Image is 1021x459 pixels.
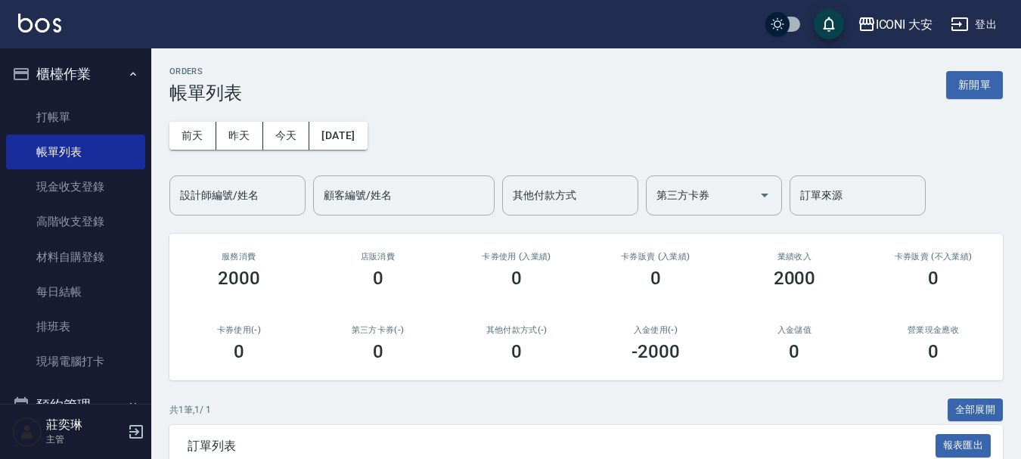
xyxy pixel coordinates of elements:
h3: 0 [234,341,244,362]
button: 前天 [169,122,216,150]
a: 排班表 [6,309,145,344]
h3: 服務消費 [188,252,290,262]
h3: 0 [511,268,522,289]
button: 預約管理 [6,386,145,425]
h2: 卡券販賣 (不入業績) [882,252,985,262]
button: Open [753,183,777,207]
h3: 2000 [774,268,816,289]
h2: 營業現金應收 [882,325,985,335]
img: Logo [18,14,61,33]
h2: 業績收入 [743,252,846,262]
button: 櫃檯作業 [6,54,145,94]
button: 全部展開 [948,399,1004,422]
h3: 0 [789,341,799,362]
a: 現場電腦打卡 [6,344,145,379]
h2: 卡券使用(-) [188,325,290,335]
h3: 0 [373,268,383,289]
img: Person [12,417,42,447]
a: 報表匯出 [936,438,992,452]
button: save [814,9,844,39]
a: 現金收支登錄 [6,169,145,204]
h5: 莊奕琳 [46,417,123,433]
h2: 其他付款方式(-) [465,325,568,335]
h3: 2000 [218,268,260,289]
h3: 0 [373,341,383,362]
h2: ORDERS [169,67,242,76]
h3: 帳單列表 [169,82,242,104]
h3: 0 [650,268,661,289]
h3: 0 [928,341,939,362]
span: 訂單列表 [188,439,936,454]
button: 今天 [263,122,310,150]
a: 打帳單 [6,100,145,135]
h2: 卡券販賣 (入業績) [604,252,707,262]
button: [DATE] [309,122,367,150]
a: 高階收支登錄 [6,204,145,239]
h3: 0 [928,268,939,289]
h2: 入金儲值 [743,325,846,335]
button: 報表匯出 [936,434,992,457]
a: 每日結帳 [6,274,145,309]
h2: 卡券使用 (入業績) [465,252,568,262]
a: 帳單列表 [6,135,145,169]
h2: 入金使用(-) [604,325,707,335]
button: ICONI 大安 [852,9,939,40]
p: 共 1 筆, 1 / 1 [169,403,211,417]
button: 登出 [945,11,1003,39]
h3: 0 [511,341,522,362]
h3: -2000 [632,341,680,362]
h2: 店販消費 [327,252,430,262]
a: 新開單 [946,77,1003,91]
h2: 第三方卡券(-) [327,325,430,335]
a: 材料自購登錄 [6,240,145,274]
p: 主管 [46,433,123,446]
button: 新開單 [946,71,1003,99]
button: 昨天 [216,122,263,150]
div: ICONI 大安 [876,15,933,34]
